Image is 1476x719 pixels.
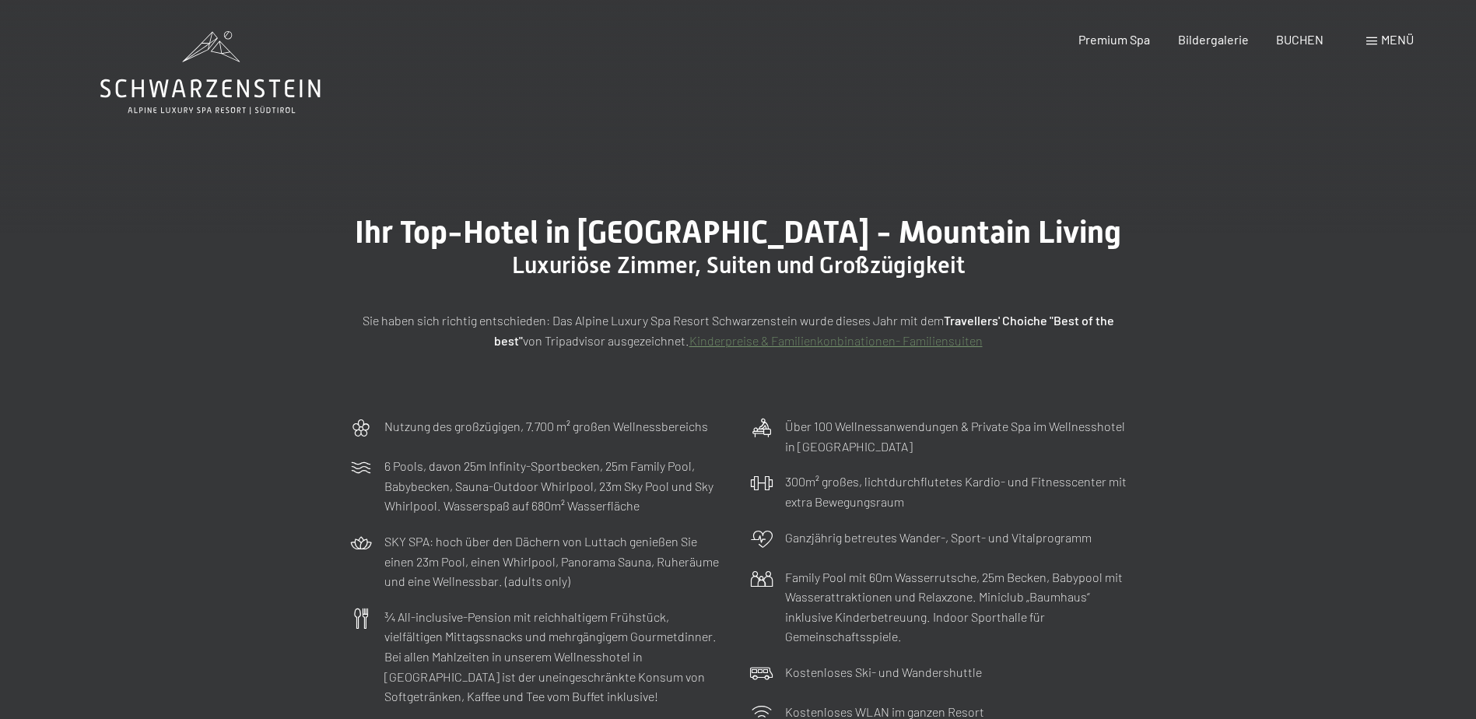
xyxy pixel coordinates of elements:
[785,472,1127,511] p: 300m² großes, lichtdurchflutetes Kardio- und Fitnesscenter mit extra Bewegungsraum
[785,662,982,682] p: Kostenloses Ski- und Wandershuttle
[785,567,1127,647] p: Family Pool mit 60m Wasserrutsche, 25m Becken, Babypool mit Wasserattraktionen und Relaxzone. Min...
[494,313,1114,348] strong: Travellers' Choiche "Best of the best"
[1178,32,1249,47] a: Bildergalerie
[384,456,727,516] p: 6 Pools, davon 25m Infinity-Sportbecken, 25m Family Pool, Babybecken, Sauna-Outdoor Whirlpool, 23...
[355,214,1121,251] span: Ihr Top-Hotel in [GEOGRAPHIC_DATA] - Mountain Living
[384,607,727,707] p: ¾ All-inclusive-Pension mit reichhaltigem Frühstück, vielfältigen Mittagssnacks und mehrgängigem ...
[1078,32,1150,47] a: Premium Spa
[512,251,965,279] span: Luxuriöse Zimmer, Suiten und Großzügigkeit
[384,531,727,591] p: SKY SPA: hoch über den Dächern von Luttach genießen Sie einen 23m Pool, einen Whirlpool, Panorama...
[1381,32,1414,47] span: Menü
[384,416,708,437] p: Nutzung des großzügigen, 7.700 m² großen Wellnessbereichs
[785,416,1127,456] p: Über 100 Wellnessanwendungen & Private Spa im Wellnesshotel in [GEOGRAPHIC_DATA]
[689,333,983,348] a: Kinderpreise & Familienkonbinationen- Familiensuiten
[1276,32,1323,47] a: BUCHEN
[785,528,1092,548] p: Ganzjährig betreutes Wander-, Sport- und Vitalprogramm
[349,310,1127,350] p: Sie haben sich richtig entschieden: Das Alpine Luxury Spa Resort Schwarzenstein wurde dieses Jahr...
